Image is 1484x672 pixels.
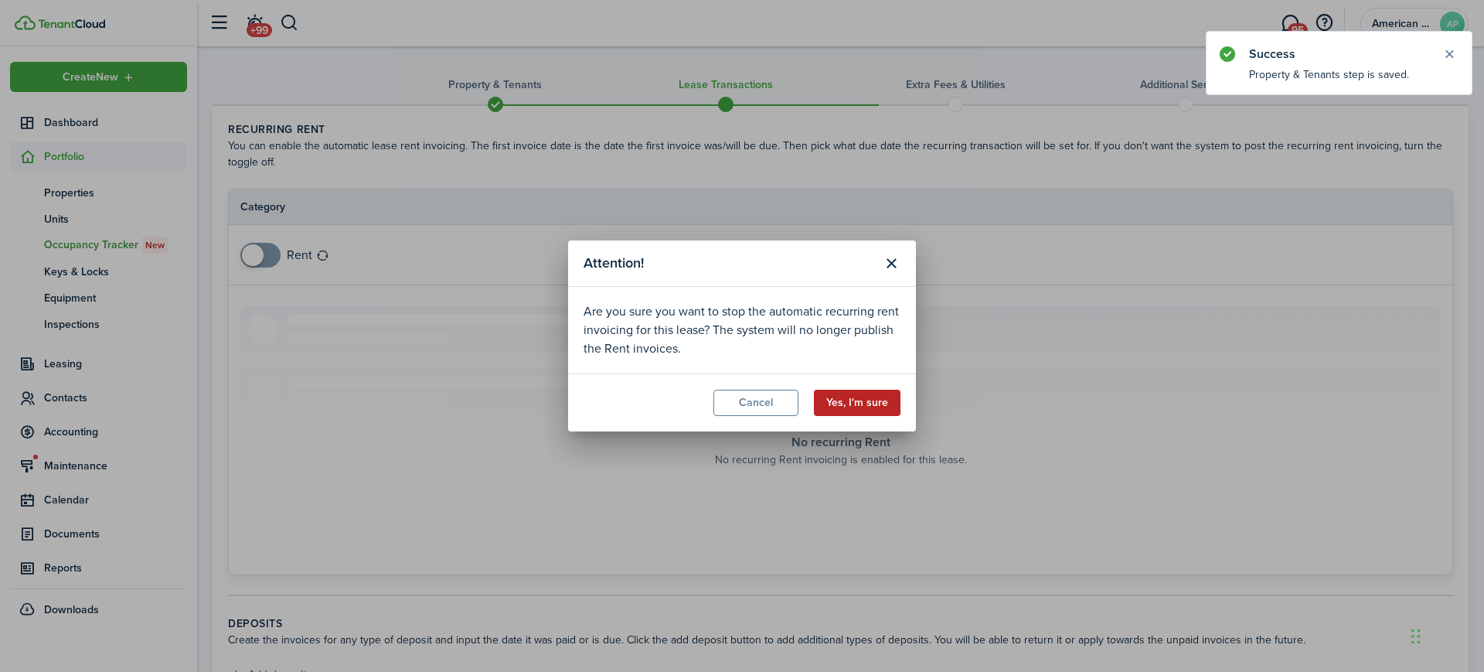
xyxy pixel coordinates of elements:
span: Attention! [584,253,644,274]
button: Close notify [1438,43,1460,65]
button: Yes, I'm sure [814,390,900,416]
notify-body: Property & Tenants step is saved. [1207,67,1472,94]
button: Close modal [878,251,904,277]
notify-title: Success [1249,45,1427,63]
div: Drag [1411,613,1421,660]
button: Cancel [713,390,798,416]
iframe: Chat Widget [1407,598,1484,672]
div: Are you sure you want to stop the automatic recurring rent invoicing for this lease? The system w... [584,302,900,358]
